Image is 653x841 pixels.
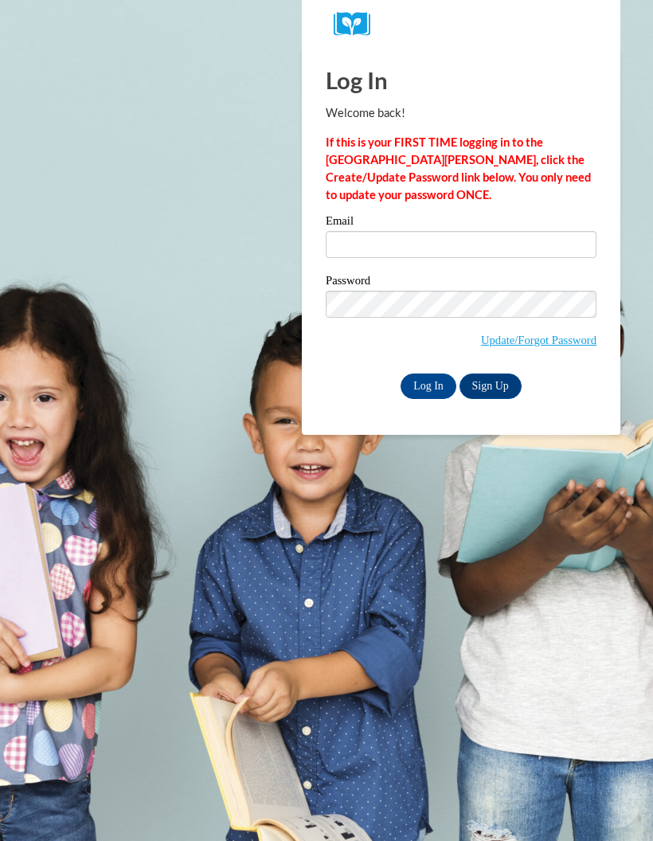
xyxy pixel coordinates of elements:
label: Email [326,215,596,231]
label: Password [326,275,596,291]
a: COX Campus [334,12,588,37]
input: Log In [401,374,456,399]
img: Logo brand [334,12,381,37]
p: Welcome back! [326,104,596,122]
h1: Log In [326,64,596,96]
iframe: Button to launch messaging window [589,777,640,828]
a: Update/Forgot Password [481,334,596,346]
a: Sign Up [459,374,522,399]
strong: If this is your FIRST TIME logging in to the [GEOGRAPHIC_DATA][PERSON_NAME], click the Create/Upd... [326,135,591,201]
